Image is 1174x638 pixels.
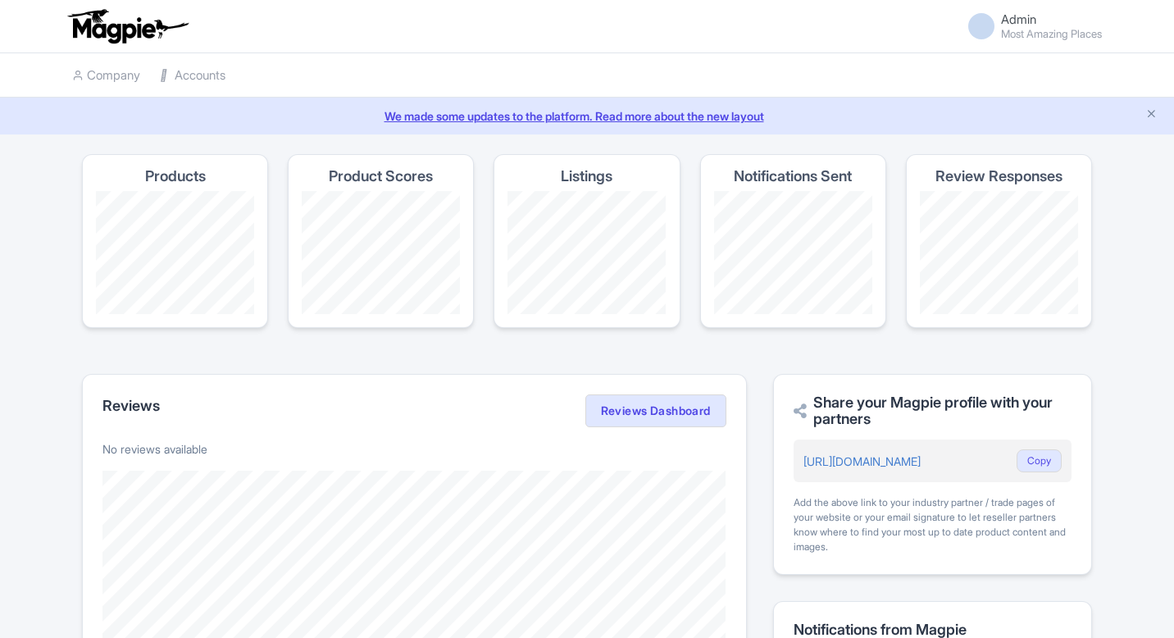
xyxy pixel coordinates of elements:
[1017,449,1062,472] button: Copy
[72,53,140,98] a: Company
[329,168,433,185] h4: Product Scores
[10,107,1164,125] a: We made some updates to the platform. Read more about the new layout
[585,394,726,427] a: Reviews Dashboard
[734,168,852,185] h4: Notifications Sent
[803,454,921,468] a: [URL][DOMAIN_NAME]
[1001,29,1102,39] small: Most Amazing Places
[935,168,1063,185] h4: Review Responses
[794,622,1072,638] h2: Notifications from Magpie
[794,495,1072,554] div: Add the above link to your industry partner / trade pages of your website or your email signature...
[958,13,1102,39] a: Admin Most Amazing Places
[145,168,206,185] h4: Products
[794,394,1072,427] h2: Share your Magpie profile with your partners
[561,168,612,185] h4: Listings
[160,53,225,98] a: Accounts
[1001,11,1036,27] span: Admin
[64,8,191,44] img: logo-ab69f6fb50320c5b225c76a69d11143b.png
[102,398,160,414] h2: Reviews
[102,440,726,458] p: No reviews available
[1145,106,1158,125] button: Close announcement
